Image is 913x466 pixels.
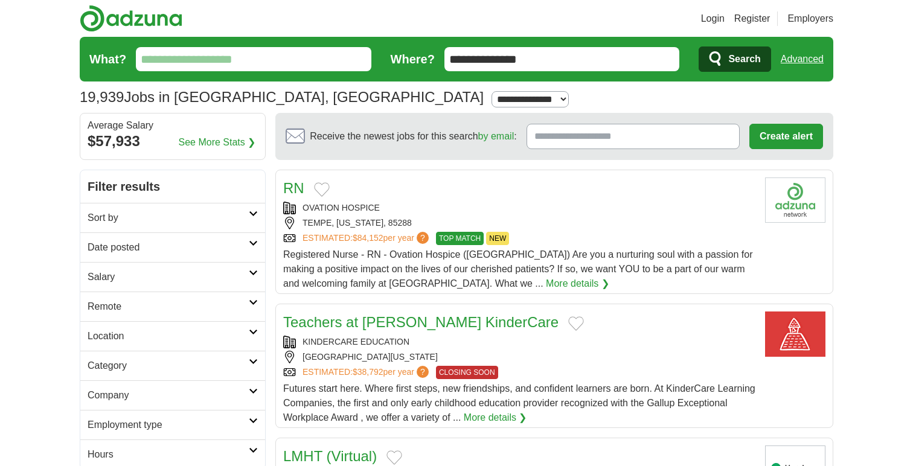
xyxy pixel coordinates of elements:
[303,366,431,379] a: ESTIMATED:$38,792per year?
[314,182,330,197] button: Add to favorite jobs
[283,180,304,196] a: RN
[701,11,725,26] a: Login
[80,292,265,321] a: Remote
[88,121,258,130] div: Average Salary
[283,448,377,464] a: LMHT (Virtual)
[765,311,825,357] img: KinderCare Education logo
[179,135,256,150] a: See More Stats ❯
[781,47,824,71] a: Advanced
[88,388,249,403] h2: Company
[546,276,609,291] a: More details ❯
[303,232,431,245] a: ESTIMATED:$84,152per year?
[80,203,265,232] a: Sort by
[88,418,249,432] h2: Employment type
[80,5,182,32] img: Adzuna logo
[417,366,429,378] span: ?
[303,337,409,346] a: KINDERCARE EDUCATION
[728,47,760,71] span: Search
[486,232,509,245] span: NEW
[80,86,124,108] span: 19,939
[80,89,484,105] h1: Jobs in [GEOGRAPHIC_DATA], [GEOGRAPHIC_DATA]
[699,46,770,72] button: Search
[464,410,527,425] a: More details ❯
[88,447,249,462] h2: Hours
[80,380,265,410] a: Company
[283,217,755,229] div: TEMPE, [US_STATE], 85288
[310,129,516,144] span: Receive the newest jobs for this search :
[283,351,755,363] div: [GEOGRAPHIC_DATA][US_STATE]
[89,50,126,68] label: What?
[80,351,265,380] a: Category
[88,329,249,343] h2: Location
[391,50,435,68] label: Where?
[283,249,752,289] span: Registered Nurse - RN - Ovation Hospice ([GEOGRAPHIC_DATA]) Are you a nurturing soul with a passi...
[478,131,514,141] a: by email
[749,124,823,149] button: Create alert
[386,450,402,465] button: Add to favorite jobs
[88,130,258,152] div: $57,933
[80,262,265,292] a: Salary
[734,11,770,26] a: Register
[787,11,833,26] a: Employers
[88,211,249,225] h2: Sort by
[436,232,484,245] span: TOP MATCH
[88,270,249,284] h2: Salary
[88,359,249,373] h2: Category
[568,316,584,331] button: Add to favorite jobs
[80,321,265,351] a: Location
[80,170,265,203] h2: Filter results
[80,410,265,439] a: Employment type
[353,233,383,243] span: $84,152
[88,299,249,314] h2: Remote
[353,367,383,377] span: $38,792
[417,232,429,244] span: ?
[283,202,755,214] div: OVATION HOSPICE
[283,314,559,330] a: Teachers at [PERSON_NAME] KinderCare
[283,383,755,423] span: Futures start here. Where first steps, new friendships, and confident learners are born. At Kinde...
[88,240,249,255] h2: Date posted
[436,366,498,379] span: CLOSING SOON
[765,177,825,223] img: Company logo
[80,232,265,262] a: Date posted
